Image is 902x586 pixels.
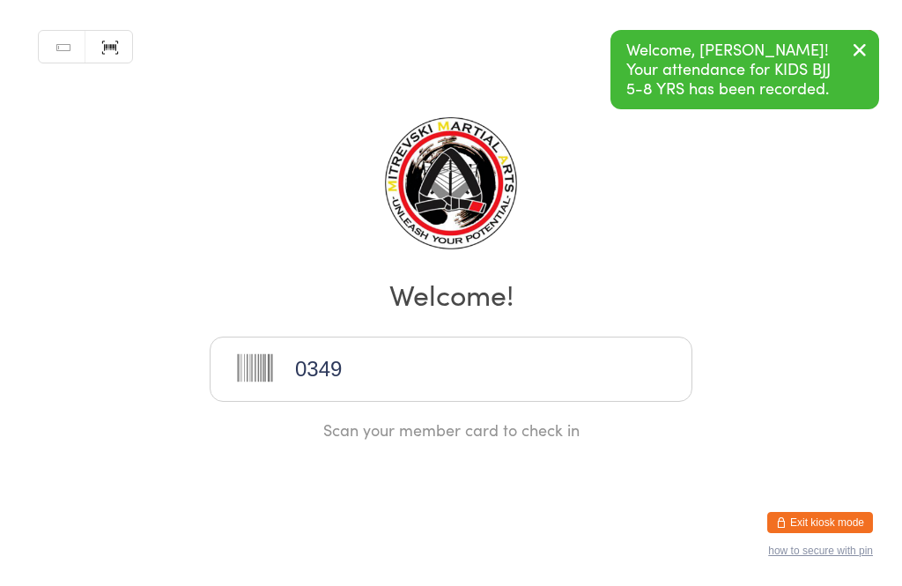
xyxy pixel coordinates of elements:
[610,30,879,109] div: Welcome, [PERSON_NAME]! Your attendance for KIDS BJJ 5-8 YRS has been recorded.
[210,419,692,441] div: Scan your member card to check in
[18,274,884,314] h2: Welcome!
[210,337,692,402] input: Scan barcode
[768,545,873,557] button: how to secure with pin
[385,117,517,249] img: MITREVSKI MARTIAL ARTS
[767,512,873,533] button: Exit kiosk mode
